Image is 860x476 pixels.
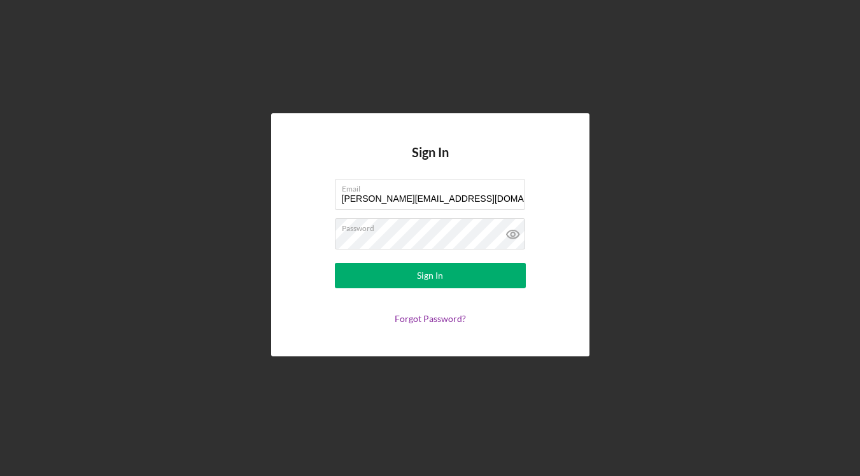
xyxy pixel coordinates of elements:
button: Sign In [335,263,526,288]
label: Password [342,219,525,233]
h4: Sign In [412,145,449,179]
div: Sign In [417,263,443,288]
a: Forgot Password? [395,313,466,324]
label: Email [342,179,525,193]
